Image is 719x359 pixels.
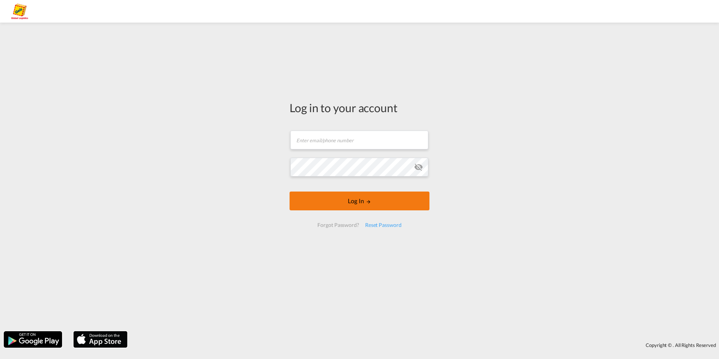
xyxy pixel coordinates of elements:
img: a2a4a140666c11eeab5485e577415959.png [11,3,28,20]
div: Log in to your account [290,100,429,116]
md-icon: icon-eye-off [414,163,423,172]
img: google.png [3,330,63,348]
img: apple.png [73,330,128,348]
input: Enter email/phone number [290,131,428,149]
div: Copyright © . All Rights Reserved [131,339,719,351]
button: LOGIN [290,192,429,210]
div: Reset Password [362,218,405,232]
div: Forgot Password? [314,218,362,232]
